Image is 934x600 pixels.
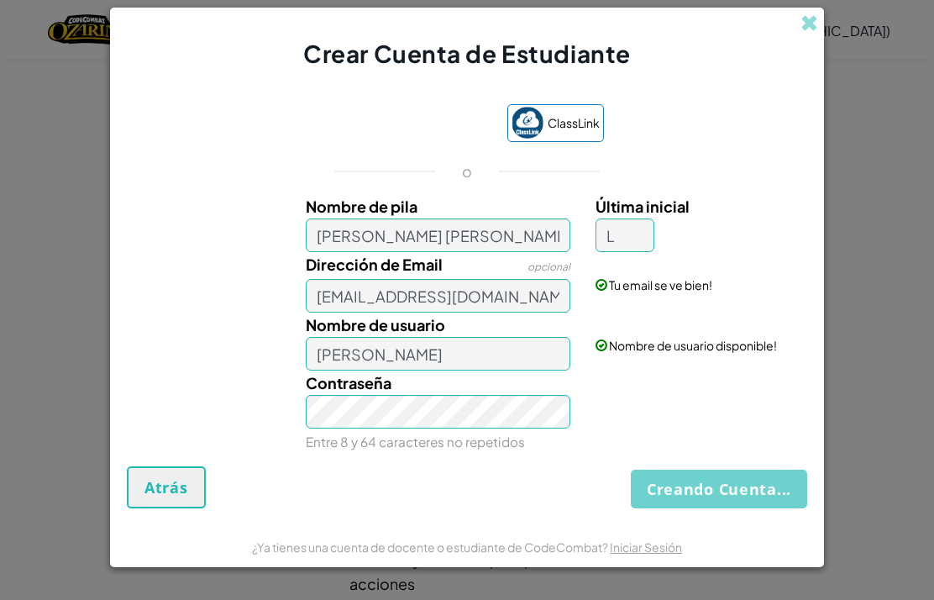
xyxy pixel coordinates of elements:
p: o [462,161,472,182]
a: Iniciar Sesión [610,539,682,555]
span: ¿Ya tienes una cuenta de docente o estudiante de CodeCombat? [252,539,610,555]
small: Entre 8 y 64 caracteres no repetidos [306,434,525,450]
span: opcional [527,261,570,273]
span: Contraseña [306,373,391,392]
span: Tu email se ve bien! [609,277,712,292]
div: Acceder con Google. Se abre en una pestaña nueva [330,106,491,143]
img: classlink-logo-small.png [512,107,543,139]
span: Dirección de Email [306,255,443,274]
span: Nombre de usuario [306,315,445,334]
span: Nombre de usuario disponible! [609,338,777,353]
span: Última inicial [596,197,690,216]
span: Nombre de pila [306,197,417,216]
iframe: Botón de Acceder con Google [322,106,499,143]
span: Atrás [144,477,188,497]
button: Atrás [127,466,206,508]
span: Crear Cuenta de Estudiante [303,39,631,68]
span: ClassLink [548,111,600,135]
